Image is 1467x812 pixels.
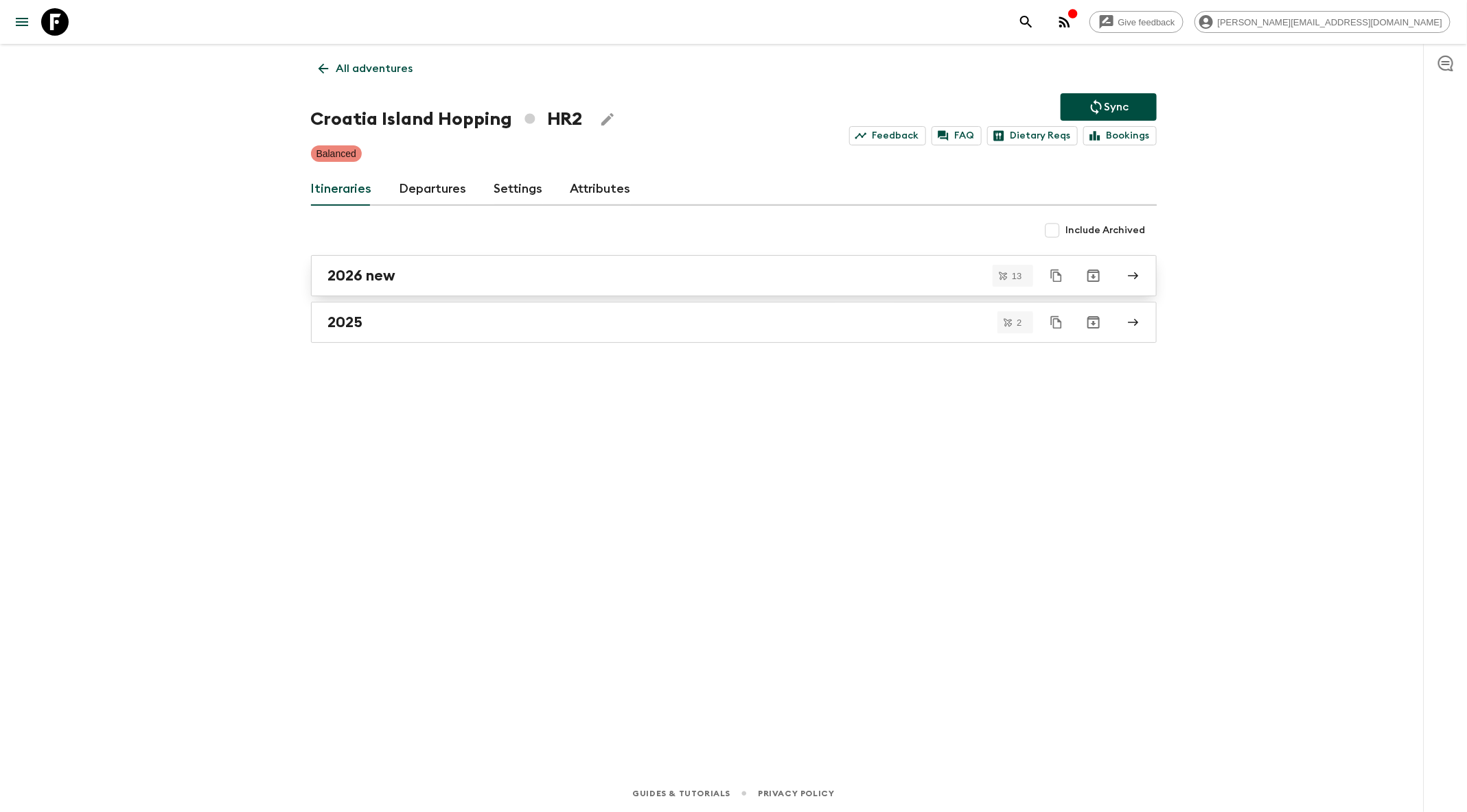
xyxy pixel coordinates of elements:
[1061,93,1157,121] button: Sync adventure departures to the booking engine
[311,106,583,133] h1: Croatia Island Hopping HR2
[1004,272,1030,280] span: 13
[1008,318,1030,327] span: 2
[1066,224,1146,237] span: Include Archived
[1105,99,1129,115] p: Sync
[849,126,926,145] a: Feedback
[1194,11,1451,33] div: [PERSON_NAME][EMAIL_ADDRESS][DOMAIN_NAME]
[932,126,982,145] a: FAQ
[758,786,834,801] a: Privacy Policy
[1080,309,1107,336] button: Archive
[1210,17,1450,27] span: [PERSON_NAME][EMAIL_ADDRESS][DOMAIN_NAME]
[311,255,1157,296] a: 2026 new
[594,106,621,133] button: Edit Adventure Title
[1080,262,1107,289] button: Archive
[336,60,413,77] p: All adventures
[1089,11,1183,33] a: Give feedback
[8,8,36,36] button: menu
[1044,263,1069,288] button: Duplicate
[316,147,356,160] p: Balanced
[328,313,363,331] h2: 2025
[400,173,467,206] a: Departures
[311,55,421,82] a: All adventures
[494,173,543,206] a: Settings
[1111,17,1183,27] span: Give feedback
[328,267,396,285] h2: 2026 new
[1013,8,1040,36] button: search adventures
[632,786,730,801] a: Guides & Tutorials
[987,126,1078,145] a: Dietary Reqs
[1044,310,1069,335] button: Duplicate
[311,302,1157,343] a: 2025
[311,173,372,206] a: Itineraries
[1083,126,1157,145] a: Bookings
[570,173,631,206] a: Attributes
